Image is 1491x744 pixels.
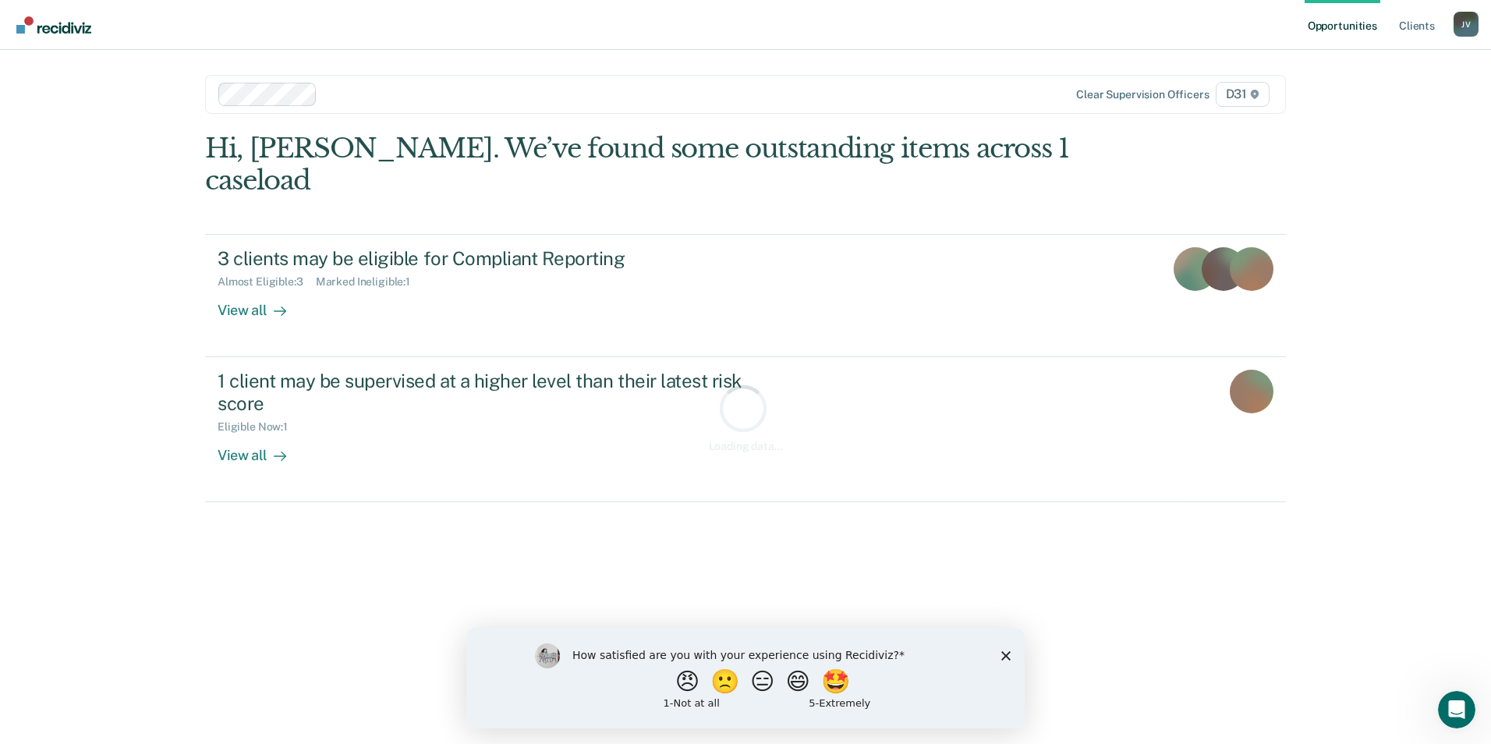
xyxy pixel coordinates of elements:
[218,420,300,434] div: Eligible Now : 1
[218,275,316,289] div: Almost Eligible : 3
[218,289,305,319] div: View all
[1454,12,1479,37] button: Profile dropdown button
[205,357,1286,502] a: 1 client may be supervised at a higher level than their latest risk scoreEligible Now:1View all
[316,275,423,289] div: Marked Ineligible : 1
[218,247,765,270] div: 3 clients may be eligible for Compliant Reporting
[1076,88,1209,101] div: Clear supervision officers
[1438,691,1475,728] iframe: Intercom live chat
[218,370,765,415] div: 1 client may be supervised at a higher level than their latest risk score
[1216,82,1270,107] span: D31
[466,628,1025,728] iframe: Survey by Kim from Recidiviz
[1454,12,1479,37] div: J V
[16,16,91,34] img: Recidiviz
[205,133,1070,197] div: Hi, [PERSON_NAME]. We’ve found some outstanding items across 1 caseload
[205,234,1286,357] a: 3 clients may be eligible for Compliant ReportingAlmost Eligible:3Marked Ineligible:1View all
[218,434,305,464] div: View all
